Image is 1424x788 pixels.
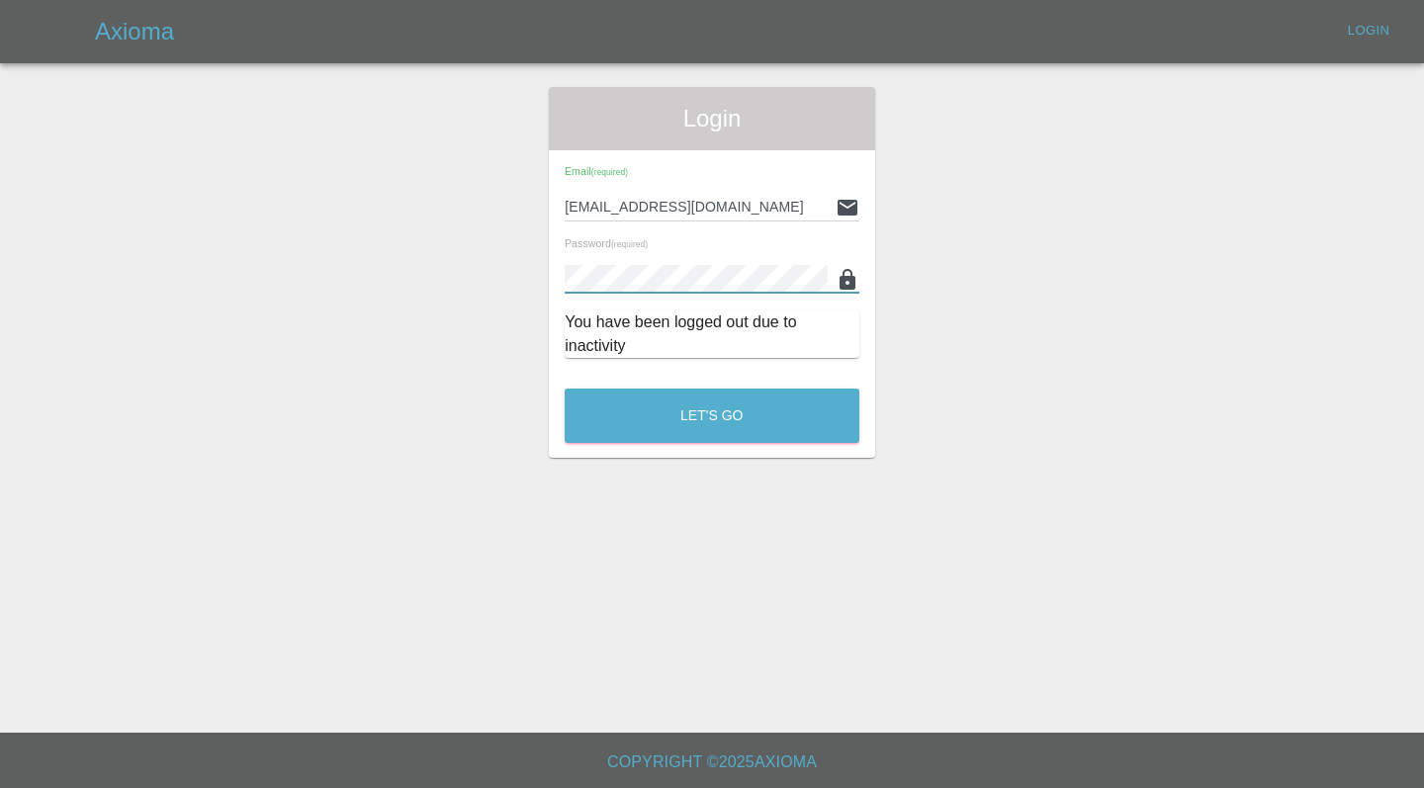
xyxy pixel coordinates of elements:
[16,748,1408,776] h6: Copyright © 2025 Axioma
[1337,16,1400,46] a: Login
[95,16,174,47] h5: Axioma
[565,103,859,134] span: Login
[611,240,648,249] small: (required)
[565,389,859,443] button: Let's Go
[565,237,648,249] span: Password
[565,310,859,358] div: You have been logged out due to inactivity
[565,165,628,177] span: Email
[591,168,628,177] small: (required)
